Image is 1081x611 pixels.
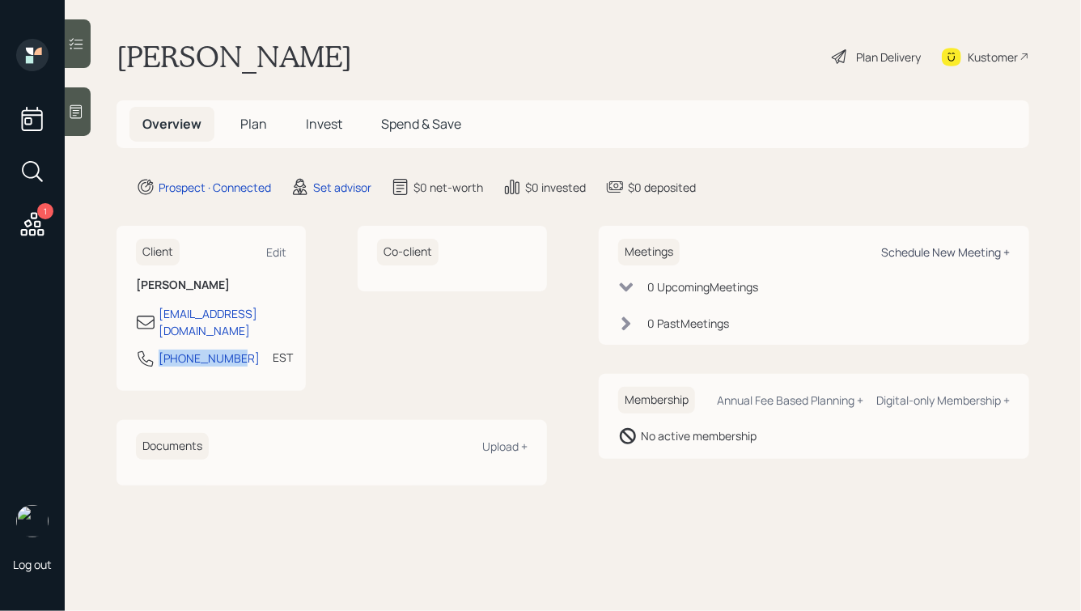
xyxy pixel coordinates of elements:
div: Edit [266,244,286,260]
h6: Client [136,239,180,265]
div: No active membership [641,427,757,444]
h6: [PERSON_NAME] [136,278,286,292]
div: [PHONE_NUMBER] [159,350,260,367]
div: Schedule New Meeting + [881,244,1010,260]
div: 1 [37,203,53,219]
div: 0 Upcoming Meeting s [647,278,758,295]
div: Set advisor [313,179,371,196]
h6: Documents [136,433,209,460]
div: EST [273,349,293,366]
div: $0 invested [525,179,586,196]
div: [EMAIL_ADDRESS][DOMAIN_NAME] [159,305,286,339]
div: Log out [13,557,52,572]
div: $0 deposited [628,179,696,196]
div: Prospect · Connected [159,179,271,196]
img: hunter_neumayer.jpg [16,505,49,537]
div: $0 net-worth [413,179,483,196]
span: Plan [240,115,267,133]
div: Plan Delivery [856,49,921,66]
div: Kustomer [968,49,1018,66]
div: Digital-only Membership + [876,392,1010,408]
h6: Membership [618,387,695,414]
div: 0 Past Meeting s [647,315,729,332]
span: Spend & Save [381,115,461,133]
div: Annual Fee Based Planning + [717,392,863,408]
span: Overview [142,115,201,133]
div: Upload + [482,439,528,454]
h6: Meetings [618,239,680,265]
h6: Co-client [377,239,439,265]
span: Invest [306,115,342,133]
h1: [PERSON_NAME] [117,39,352,74]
